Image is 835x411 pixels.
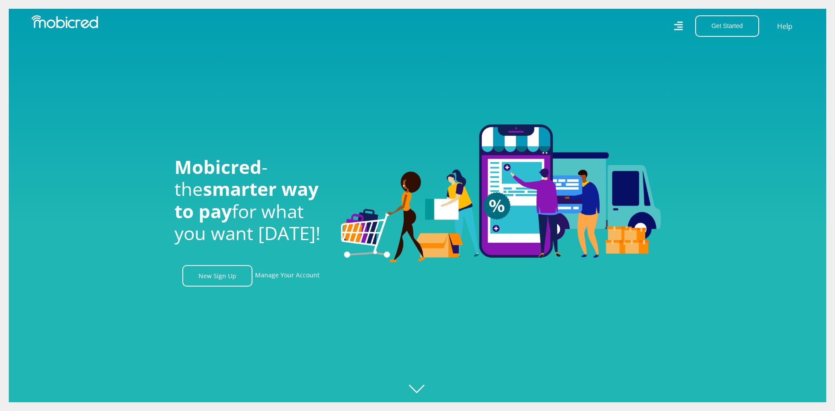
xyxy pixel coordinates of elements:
a: Help [777,21,793,32]
span: smarter way to pay [174,176,319,223]
a: New Sign Up [182,265,252,287]
span: Mobicred [174,154,262,179]
img: Mobicred [32,15,98,28]
img: Welcome to Mobicred [341,124,661,263]
a: Manage Your Account [255,265,320,287]
h1: - the for what you want [DATE]! [174,156,328,244]
button: Get Started [695,15,759,37]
